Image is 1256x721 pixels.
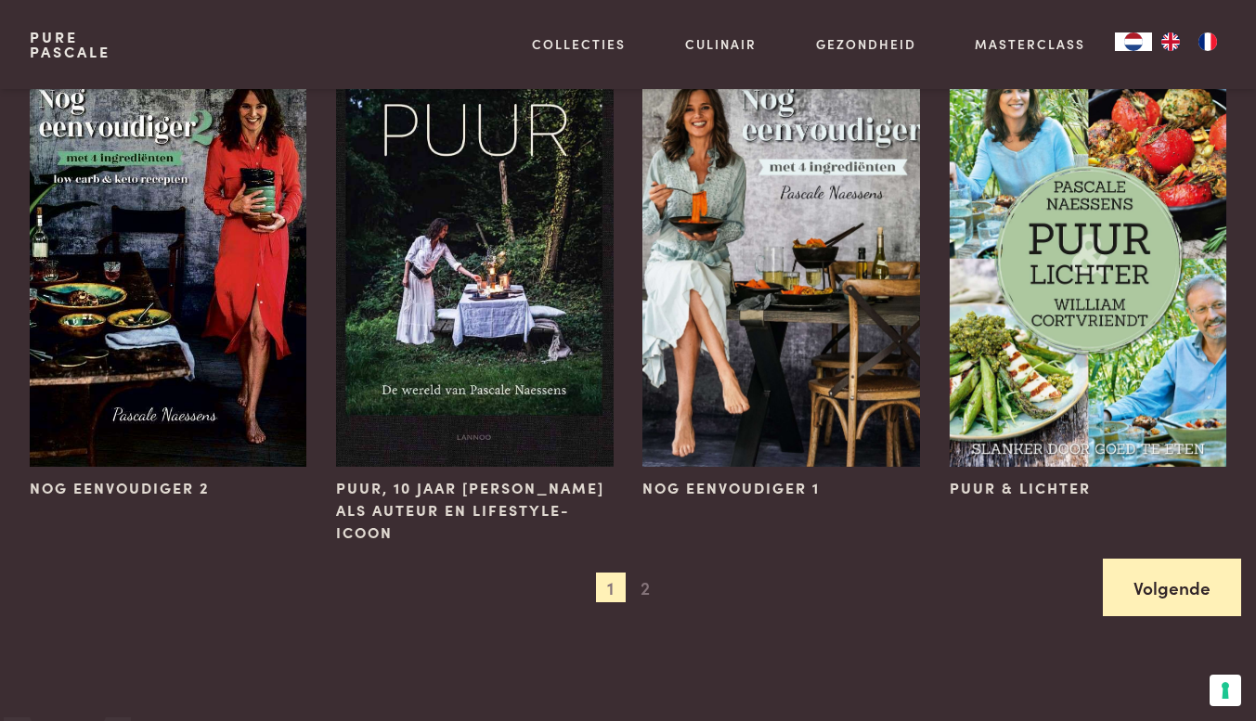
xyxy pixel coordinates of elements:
[336,52,613,468] img: PUUR, 10 jaar Pascale Naessens als auteur en lifestyle-icoon
[816,34,916,54] a: Gezondheid
[642,477,820,499] span: Nog eenvoudiger 1
[685,34,757,54] a: Culinair
[975,34,1085,54] a: Masterclass
[30,52,306,499] a: Nog eenvoudiger 2 Nog eenvoudiger 2
[336,477,613,544] span: PUUR, 10 jaar [PERSON_NAME] als auteur en lifestyle-icoon
[1210,675,1241,706] button: Uw voorkeuren voor toestemming voor trackingtechnologieën
[1115,32,1152,51] a: NL
[30,477,210,499] span: Nog eenvoudiger 2
[950,477,1091,499] span: Puur & Lichter
[30,30,110,59] a: PurePascale
[950,52,1226,468] img: Puur &#038; Lichter
[1152,32,1189,51] a: EN
[1189,32,1226,51] a: FR
[642,52,919,468] img: Nog eenvoudiger 1
[950,52,1226,499] a: Puur &#038; Lichter Puur & Lichter
[630,573,660,602] span: 2
[1103,559,1241,617] a: Volgende
[642,52,919,499] a: Nog eenvoudiger 1 Nog eenvoudiger 1
[336,52,613,544] a: PUUR, 10 jaar Pascale Naessens als auteur en lifestyle-icoon PUUR, 10 jaar [PERSON_NAME] als aute...
[1115,32,1226,51] aside: Language selected: Nederlands
[30,52,306,468] img: Nog eenvoudiger 2
[1115,32,1152,51] div: Language
[1152,32,1226,51] ul: Language list
[596,573,626,602] span: 1
[532,34,626,54] a: Collecties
